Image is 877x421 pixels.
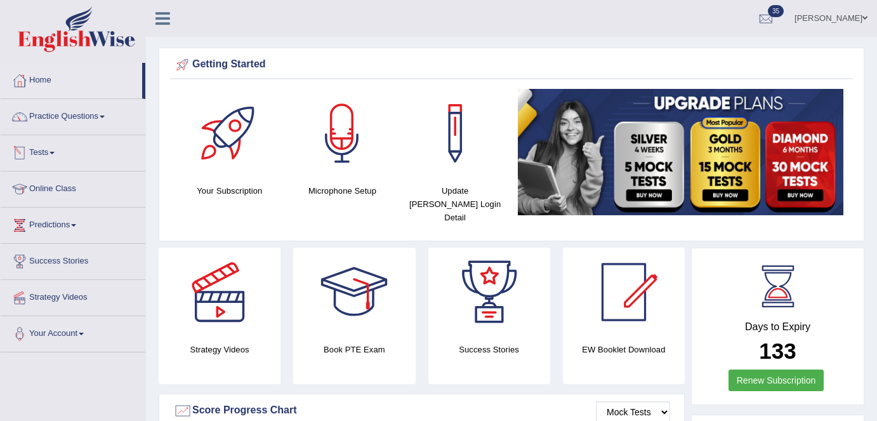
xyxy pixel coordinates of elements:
[173,401,670,420] div: Score Progress Chart
[1,208,145,239] a: Predictions
[1,135,145,167] a: Tests
[293,343,415,356] h4: Book PTE Exam
[293,184,393,197] h4: Microphone Setup
[405,184,505,224] h4: Update [PERSON_NAME] Login Detail
[729,370,824,391] a: Renew Subscription
[518,89,843,215] img: small5.jpg
[180,184,280,197] h4: Your Subscription
[1,171,145,203] a: Online Class
[759,338,796,363] b: 133
[706,321,850,333] h4: Days to Expiry
[768,5,784,17] span: 35
[1,244,145,276] a: Success Stories
[1,99,145,131] a: Practice Questions
[563,343,685,356] h4: EW Booklet Download
[428,343,550,356] h4: Success Stories
[1,63,142,95] a: Home
[1,316,145,348] a: Your Account
[1,280,145,312] a: Strategy Videos
[173,55,850,74] div: Getting Started
[159,343,280,356] h4: Strategy Videos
